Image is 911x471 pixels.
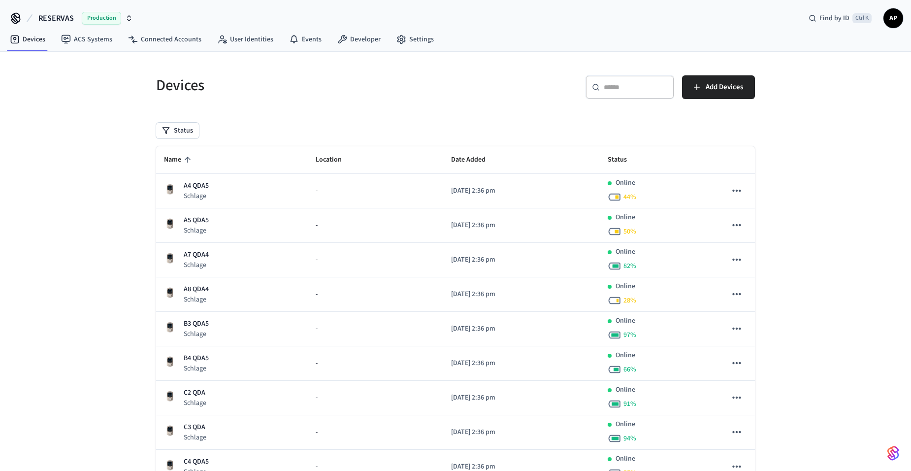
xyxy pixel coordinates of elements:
[819,13,849,23] span: Find by ID
[852,13,872,23] span: Ctrl K
[316,289,318,300] span: -
[53,31,120,48] a: ACS Systems
[616,385,635,395] p: Online
[623,261,636,271] span: 82 %
[2,31,53,48] a: Devices
[623,434,636,443] span: 94 %
[316,152,355,168] span: Location
[184,329,209,339] p: Schlage
[451,186,592,196] p: [DATE] 2:36 pm
[887,445,899,461] img: SeamLogoGradient.69752ec5.svg
[616,316,635,326] p: Online
[623,365,636,374] span: 66 %
[184,226,209,235] p: Schlage
[316,220,318,231] span: -
[316,358,318,369] span: -
[451,324,592,334] p: [DATE] 2:36 pm
[451,358,592,369] p: [DATE] 2:36 pm
[801,9,879,27] div: Find by IDCtrl K
[451,393,592,403] p: [DATE] 2:36 pm
[706,81,743,94] span: Add Devices
[616,350,635,361] p: Online
[389,31,442,48] a: Settings
[316,255,318,265] span: -
[184,295,209,304] p: Schlage
[316,393,318,403] span: -
[184,250,209,260] p: A7 QDA4
[164,152,194,168] span: Name
[164,287,176,299] img: Schlage Sense Smart Deadbolt with Camelot Trim, Front
[184,457,209,467] p: C4 QDA5
[120,31,209,48] a: Connected Accounts
[184,319,209,329] p: B3 QDA5
[184,353,209,364] p: B4 QDA5
[164,459,176,471] img: Schlage Sense Smart Deadbolt with Camelot Trim, Front
[623,399,636,409] span: 91 %
[616,247,635,257] p: Online
[209,31,281,48] a: User Identities
[316,324,318,334] span: -
[184,422,206,433] p: C3 QDA
[156,123,199,138] button: Status
[184,284,209,295] p: A8 QDA4
[184,191,209,201] p: Schlage
[184,398,206,408] p: Schlage
[164,183,176,195] img: Schlage Sense Smart Deadbolt with Camelot Trim, Front
[616,419,635,430] p: Online
[616,281,635,292] p: Online
[164,321,176,333] img: Schlage Sense Smart Deadbolt with Camelot Trim, Front
[884,9,902,27] span: AP
[164,218,176,230] img: Schlage Sense Smart Deadbolt with Camelot Trim, Front
[164,356,176,368] img: Schlage Sense Smart Deadbolt with Camelot Trim, Front
[623,192,636,202] span: 44 %
[623,296,636,305] span: 28 %
[184,260,209,270] p: Schlage
[184,388,206,398] p: C2 QDA
[883,8,903,28] button: AP
[451,255,592,265] p: [DATE] 2:36 pm
[608,152,640,168] span: Status
[82,12,121,25] span: Production
[184,181,209,191] p: A4 QDA5
[164,425,176,437] img: Schlage Sense Smart Deadbolt with Camelot Trim, Front
[164,390,176,402] img: Schlage Sense Smart Deadbolt with Camelot Trim, Front
[623,227,636,236] span: 50 %
[164,252,176,264] img: Schlage Sense Smart Deadbolt with Camelot Trim, Front
[616,178,635,188] p: Online
[682,75,755,99] button: Add Devices
[184,433,206,442] p: Schlage
[38,12,74,24] span: RESERVAS
[451,152,498,168] span: Date Added
[451,289,592,300] p: [DATE] 2:36 pm
[281,31,329,48] a: Events
[184,215,209,226] p: A5 QDA5
[184,364,209,373] p: Schlage
[329,31,389,48] a: Developer
[451,220,592,231] p: [DATE] 2:36 pm
[316,427,318,437] span: -
[616,212,635,223] p: Online
[451,427,592,437] p: [DATE] 2:36 pm
[156,75,450,96] h5: Devices
[623,330,636,340] span: 97 %
[316,186,318,196] span: -
[616,454,635,464] p: Online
